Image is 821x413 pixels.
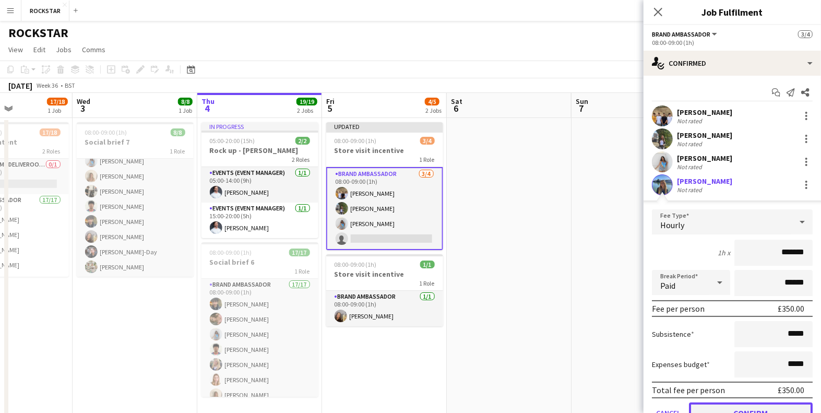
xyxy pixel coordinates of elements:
[210,249,252,256] span: 08:00-09:00 (1h)
[4,43,27,56] a: View
[201,146,318,155] h3: Rock up - [PERSON_NAME]
[326,97,335,106] span: Fri
[652,329,694,339] label: Subsistence
[644,5,821,19] h3: Job Fulfilment
[210,137,255,145] span: 05:00-20:00 (15h)
[420,279,435,287] span: 1 Role
[574,102,588,114] span: 7
[296,98,317,105] span: 19/19
[677,140,704,148] div: Not rated
[660,220,684,230] span: Hourly
[677,154,732,163] div: [PERSON_NAME]
[295,267,310,275] span: 1 Role
[201,242,318,397] app-job-card: 08:00-09:00 (1h)17/17Social brief 61 RoleBrand Ambassador17/1708:00-09:00 (1h)[PERSON_NAME][PERSO...
[297,107,317,114] div: 2 Jobs
[326,122,443,250] app-job-card: Updated08:00-09:00 (1h)3/4Store visit incentive1 RoleBrand Ambassador3/408:00-09:00 (1h)[PERSON_N...
[677,163,704,171] div: Not rated
[295,137,310,145] span: 2/2
[200,102,215,114] span: 4
[292,156,310,163] span: 2 Roles
[8,80,32,91] div: [DATE]
[420,261,435,268] span: 1/1
[325,102,335,114] span: 5
[201,97,215,106] span: Thu
[652,30,710,38] span: Brand Ambassador
[289,249,310,256] span: 17/17
[425,98,439,105] span: 4/5
[652,30,719,38] button: Brand Ambassador
[326,254,443,326] app-job-card: 08:00-09:00 (1h)1/1Store visit incentive1 RoleBrand Ambassador1/108:00-09:00 (1h)[PERSON_NAME]
[778,303,804,314] div: £350.00
[21,1,69,21] button: ROCKSTAR
[326,291,443,326] app-card-role: Brand Ambassador1/108:00-09:00 (1h)[PERSON_NAME]
[420,156,435,163] span: 1 Role
[78,43,110,56] a: Comms
[652,303,705,314] div: Fee per person
[451,97,462,106] span: Sat
[449,102,462,114] span: 6
[77,97,90,106] span: Wed
[677,108,732,117] div: [PERSON_NAME]
[335,261,377,268] span: 08:00-09:00 (1h)
[652,39,813,46] div: 08:00-09:00 (1h)
[47,98,68,105] span: 17/18
[798,30,813,38] span: 3/4
[178,98,193,105] span: 8/8
[201,203,318,238] app-card-role: Events (Event Manager)1/115:00-20:00 (5h)[PERSON_NAME]
[65,81,75,89] div: BST
[85,128,127,136] span: 08:00-09:00 (1h)
[43,147,61,155] span: 2 Roles
[718,248,730,257] div: 1h x
[201,122,318,131] div: In progress
[77,122,194,277] app-job-card: 08:00-09:00 (1h)8/8Social brief 71 RoleBrand Ambassador8/808:00-09:00 (1h)[PERSON_NAME][PERSON_NA...
[335,137,377,145] span: 08:00-09:00 (1h)
[201,167,318,203] app-card-role: Events (Event Manager)1/105:00-14:00 (9h)[PERSON_NAME]
[77,136,194,277] app-card-role: Brand Ambassador8/808:00-09:00 (1h)[PERSON_NAME][PERSON_NAME][PERSON_NAME][PERSON_NAME][PERSON_NA...
[644,51,821,76] div: Confirmed
[47,107,67,114] div: 1 Job
[660,280,675,291] span: Paid
[677,176,732,186] div: [PERSON_NAME]
[326,146,443,155] h3: Store visit incentive
[778,385,804,395] div: £350.00
[170,147,185,155] span: 1 Role
[8,45,23,54] span: View
[34,81,61,89] span: Week 36
[420,137,435,145] span: 3/4
[75,102,90,114] span: 3
[576,97,588,106] span: Sun
[652,360,710,369] label: Expenses budget
[201,122,318,238] app-job-card: In progress05:00-20:00 (15h)2/2Rock up - [PERSON_NAME]2 RolesEvents (Event Manager)1/105:00-14:00...
[326,167,443,250] app-card-role: Brand Ambassador3/408:00-09:00 (1h)[PERSON_NAME][PERSON_NAME][PERSON_NAME]
[77,137,194,147] h3: Social brief 7
[677,117,704,125] div: Not rated
[179,107,192,114] div: 1 Job
[56,45,72,54] span: Jobs
[52,43,76,56] a: Jobs
[33,45,45,54] span: Edit
[677,131,732,140] div: [PERSON_NAME]
[201,257,318,267] h3: Social brief 6
[677,186,704,194] div: Not rated
[425,107,442,114] div: 2 Jobs
[82,45,105,54] span: Comms
[40,128,61,136] span: 17/18
[326,122,443,131] div: Updated
[29,43,50,56] a: Edit
[652,385,725,395] div: Total fee per person
[171,128,185,136] span: 8/8
[8,25,68,41] h1: ROCKSTAR
[326,269,443,279] h3: Store visit incentive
